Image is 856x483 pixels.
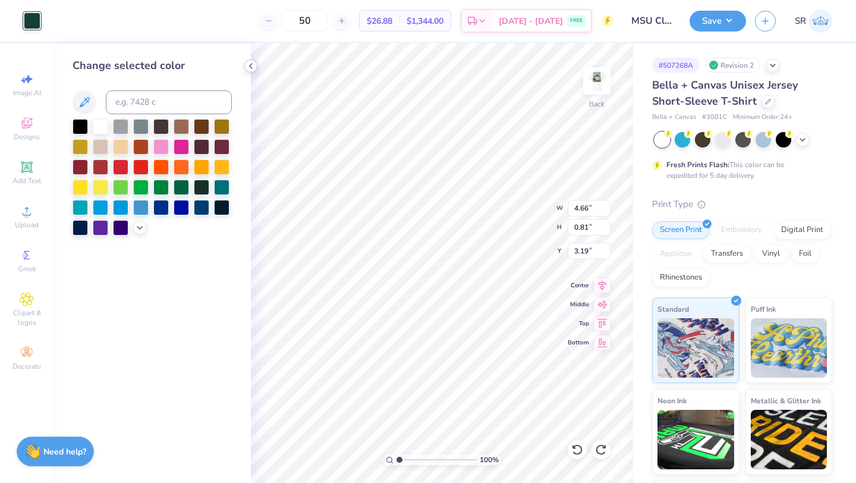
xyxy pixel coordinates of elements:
[652,58,700,73] div: # 507268A
[480,454,499,465] span: 100 %
[568,281,589,290] span: Center
[754,245,788,263] div: Vinyl
[568,319,589,328] span: Top
[367,15,392,27] span: $26.88
[585,69,609,93] img: Back
[622,9,681,33] input: Untitled Design
[733,112,792,123] span: Minimum Order: 24 +
[751,394,821,407] span: Metallic & Glitter Ink
[652,197,832,211] div: Print Type
[657,394,687,407] span: Neon Ink
[657,318,734,378] img: Standard
[702,112,727,123] span: # 3001C
[106,90,232,114] input: e.g. 7428 c
[282,10,328,32] input: – –
[652,112,696,123] span: Bella + Canvas
[18,264,36,274] span: Greek
[652,78,798,108] span: Bella + Canvas Unisex Jersey Short-Sleeve T-Shirt
[657,410,734,469] img: Neon Ink
[652,269,710,287] div: Rhinestones
[706,58,760,73] div: Revision 2
[589,99,605,109] div: Back
[795,14,806,28] span: SR
[568,300,589,309] span: Middle
[499,15,563,27] span: [DATE] - [DATE]
[657,303,689,315] span: Standard
[751,318,827,378] img: Puff Ink
[690,11,746,32] button: Save
[43,446,86,457] strong: Need help?
[12,362,41,371] span: Decorate
[14,132,40,142] span: Designs
[773,221,831,239] div: Digital Print
[570,17,583,25] span: FREE
[713,221,770,239] div: Embroidery
[791,245,819,263] div: Foil
[407,15,443,27] span: $1,344.00
[666,160,729,170] strong: Fresh Prints Flash:
[703,245,751,263] div: Transfers
[666,159,813,181] div: This color can be expedited for 5 day delivery.
[568,338,589,347] span: Bottom
[809,10,832,33] img: Sasha Ruskin
[751,303,776,315] span: Puff Ink
[652,245,700,263] div: Applique
[6,308,48,327] span: Clipart & logos
[652,221,710,239] div: Screen Print
[751,410,827,469] img: Metallic & Glitter Ink
[13,88,41,98] span: Image AI
[12,176,41,186] span: Add Text
[15,220,39,230] span: Upload
[73,58,232,74] div: Change selected color
[795,10,832,33] a: SR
